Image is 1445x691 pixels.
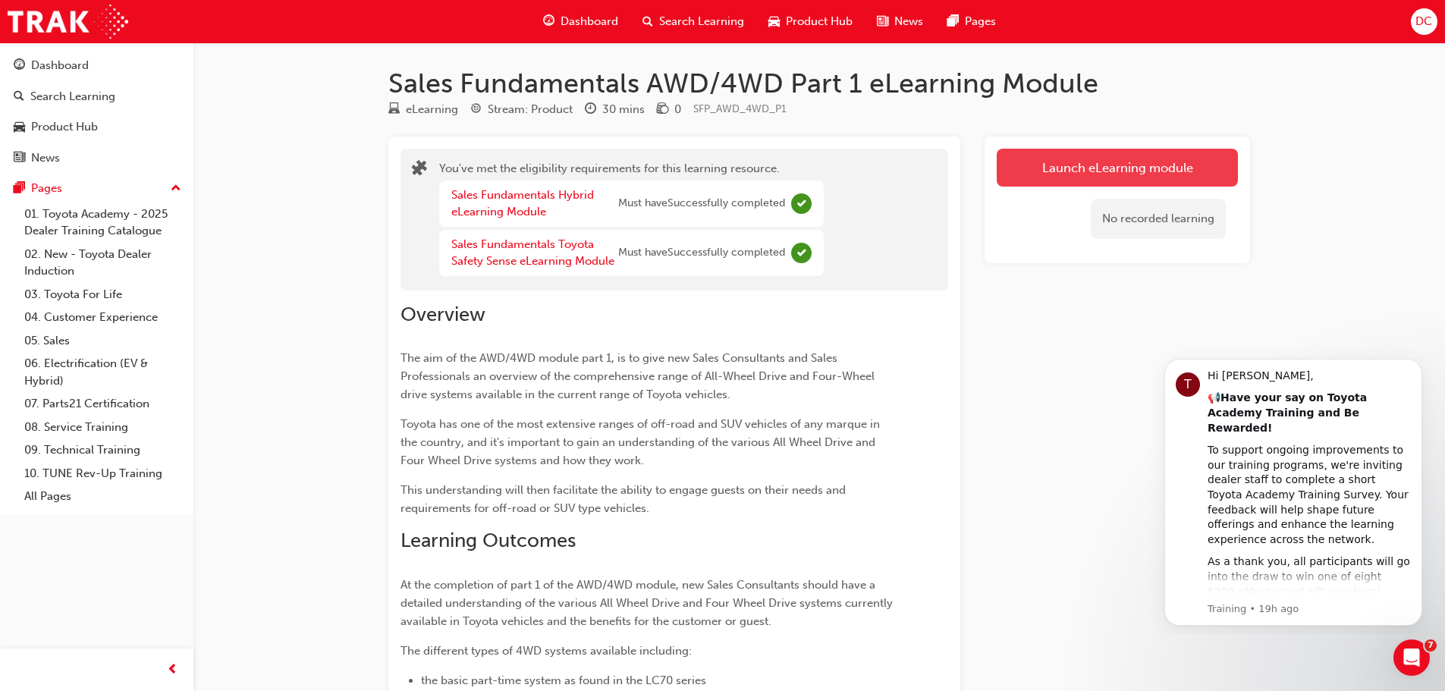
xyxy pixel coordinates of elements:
[965,13,996,30] span: Pages
[18,392,187,416] a: 07. Parts21 Certification
[791,243,812,263] span: Complete
[421,674,706,687] span: the basic part-time system as found in the LC70 series
[18,306,187,329] a: 04. Customer Experience
[786,13,853,30] span: Product Hub
[657,100,681,119] div: Price
[1091,199,1226,239] div: No recorded learning
[1415,13,1432,30] span: DC
[8,5,128,39] img: Trak
[31,149,60,167] div: News
[31,118,98,136] div: Product Hub
[14,90,24,104] span: search-icon
[488,101,573,118] div: Stream: Product
[30,88,115,105] div: Search Learning
[659,13,744,30] span: Search Learning
[406,101,458,118] div: eLearning
[388,100,458,119] div: Type
[6,174,187,203] button: Pages
[756,6,865,37] a: car-iconProduct Hub
[401,644,692,658] span: The different types of 4WD systems available including:
[171,179,181,199] span: up-icon
[470,100,573,119] div: Stream
[791,193,812,214] span: Complete
[31,57,89,74] div: Dashboard
[894,13,923,30] span: News
[18,283,187,306] a: 03. Toyota For Life
[451,188,594,219] a: Sales Fundamentals Hybrid eLearning Module
[31,180,62,197] div: Pages
[14,182,25,196] span: pages-icon
[18,416,187,439] a: 08. Service Training
[865,6,935,37] a: news-iconNews
[618,195,785,212] span: Must have Successfully completed
[401,529,576,552] span: Learning Outcomes
[531,6,630,37] a: guage-iconDashboard
[6,52,187,80] a: Dashboard
[997,149,1238,187] a: Launch eLearning module
[1411,8,1437,35] button: DC
[167,661,178,680] span: prev-icon
[1425,639,1437,652] span: 7
[1142,345,1445,635] iframe: Intercom notifications message
[401,417,883,467] span: Toyota has one of the most extensive ranges of off-road and SUV vehicles of any marque in the cou...
[18,203,187,243] a: 01. Toyota Academy - 2025 Dealer Training Catalogue
[18,462,187,485] a: 10. TUNE Rev-Up Training
[401,483,849,515] span: This understanding will then facilitate the ability to engage guests on their needs and requireme...
[561,13,618,30] span: Dashboard
[14,152,25,165] span: news-icon
[14,59,25,73] span: guage-icon
[6,83,187,111] a: Search Learning
[768,12,780,31] span: car-icon
[18,329,187,353] a: 05. Sales
[451,237,614,269] a: Sales Fundamentals Toyota Safety Sense eLearning Module
[585,100,645,119] div: Duration
[14,121,25,134] span: car-icon
[693,102,787,115] span: Learning resource code
[401,303,485,326] span: Overview
[630,6,756,37] a: search-iconSearch Learning
[412,162,427,179] span: puzzle-icon
[18,438,187,462] a: 09. Technical Training
[401,351,878,401] span: The aim of the AWD/4WD module part 1, is to give new Sales Consultants and Sales Professionals an...
[6,113,187,141] a: Product Hub
[18,352,187,392] a: 06. Electrification (EV & Hybrid)
[6,144,187,172] a: News
[674,101,681,118] div: 0
[602,101,645,118] div: 30 mins
[1393,639,1430,676] iframe: Intercom live chat
[935,6,1008,37] a: pages-iconPages
[401,578,896,628] span: At the completion of part 1 of the AWD/4WD module, new Sales Consultants should have a detailed u...
[657,103,668,117] span: money-icon
[388,67,1250,100] h1: Sales Fundamentals AWD/4WD Part 1 eLearning Module
[18,243,187,283] a: 02. New - Toyota Dealer Induction
[585,103,596,117] span: clock-icon
[439,160,824,279] div: You've met the eligibility requirements for this learning resource.
[470,103,482,117] span: target-icon
[618,244,785,262] span: Must have Successfully completed
[877,12,888,31] span: news-icon
[18,485,187,508] a: All Pages
[388,103,400,117] span: learningResourceType_ELEARNING-icon
[6,49,187,174] button: DashboardSearch LearningProduct HubNews
[642,12,653,31] span: search-icon
[947,12,959,31] span: pages-icon
[543,12,554,31] span: guage-icon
